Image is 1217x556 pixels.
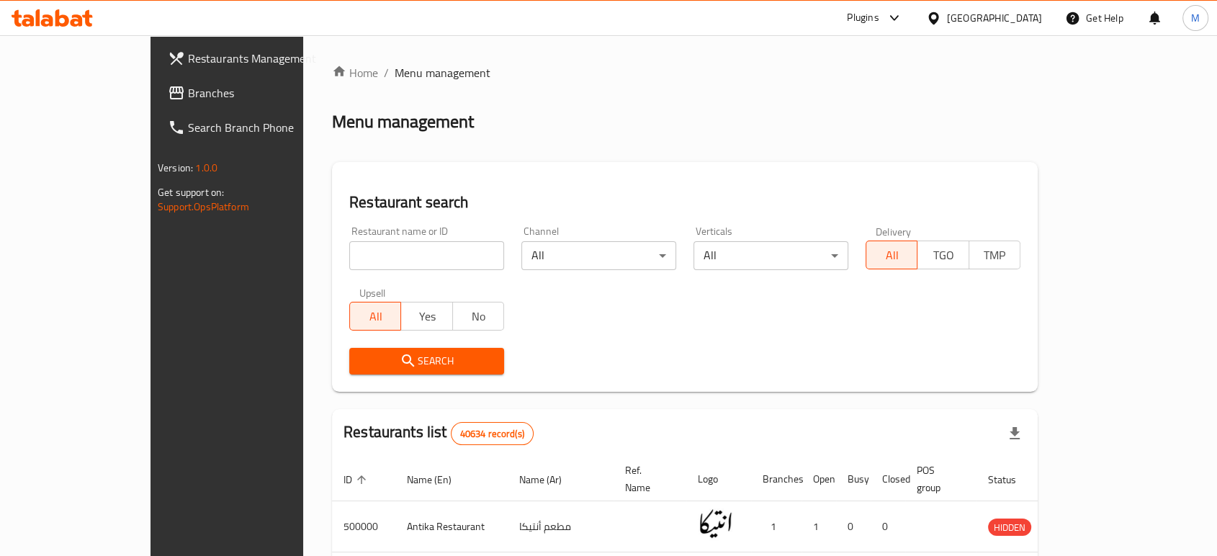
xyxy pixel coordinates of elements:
span: Version: [158,158,193,177]
span: Name (En) [407,471,470,488]
th: Branches [751,457,801,501]
span: 1.0.0 [195,158,217,177]
button: All [349,302,401,331]
span: Restaurants Management [188,50,342,67]
span: Search Branch Phone [188,119,342,136]
div: Plugins [847,9,879,27]
nav: breadcrumb [332,64,1038,81]
td: 500000 [332,501,395,552]
a: Search Branch Phone [156,110,354,145]
th: Logo [686,457,751,501]
h2: Restaurants list [343,421,534,445]
div: Export file [997,416,1032,451]
span: Branches [188,84,342,102]
label: Upsell [359,287,386,297]
button: All [866,241,917,269]
span: Yes [407,306,446,327]
span: POS group [917,462,959,496]
button: Yes [400,302,452,331]
button: TMP [969,241,1020,269]
th: Busy [836,457,871,501]
span: No [459,306,498,327]
li: / [384,64,389,81]
span: HIDDEN [988,519,1031,536]
input: Search for restaurant name or ID.. [349,241,504,270]
span: Menu management [395,64,490,81]
div: All [693,241,848,270]
span: Search [361,352,493,370]
button: No [452,302,504,331]
span: Status [988,471,1035,488]
h2: Menu management [332,110,474,133]
span: All [872,245,912,266]
td: 0 [836,501,871,552]
span: Get support on: [158,183,224,202]
img: Antika Restaurant [698,506,734,542]
h2: Restaurant search [349,192,1020,213]
td: 1 [751,501,801,552]
span: ID [343,471,371,488]
span: TMP [975,245,1015,266]
div: Total records count [451,422,534,445]
th: Open [801,457,836,501]
a: Restaurants Management [156,41,354,76]
span: M [1191,10,1200,26]
td: 0 [871,501,905,552]
span: TGO [923,245,963,266]
td: مطعم أنتيكا [508,501,614,552]
button: Search [349,348,504,375]
span: Name (Ar) [519,471,580,488]
td: Antika Restaurant [395,501,508,552]
span: 40634 record(s) [452,427,533,441]
a: Branches [156,76,354,110]
label: Delivery [876,226,912,236]
a: Support.OpsPlatform [158,197,249,216]
th: Closed [871,457,905,501]
td: 1 [801,501,836,552]
div: [GEOGRAPHIC_DATA] [947,10,1042,26]
a: Home [332,64,378,81]
div: All [521,241,676,270]
span: Ref. Name [625,462,669,496]
button: TGO [917,241,969,269]
span: All [356,306,395,327]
